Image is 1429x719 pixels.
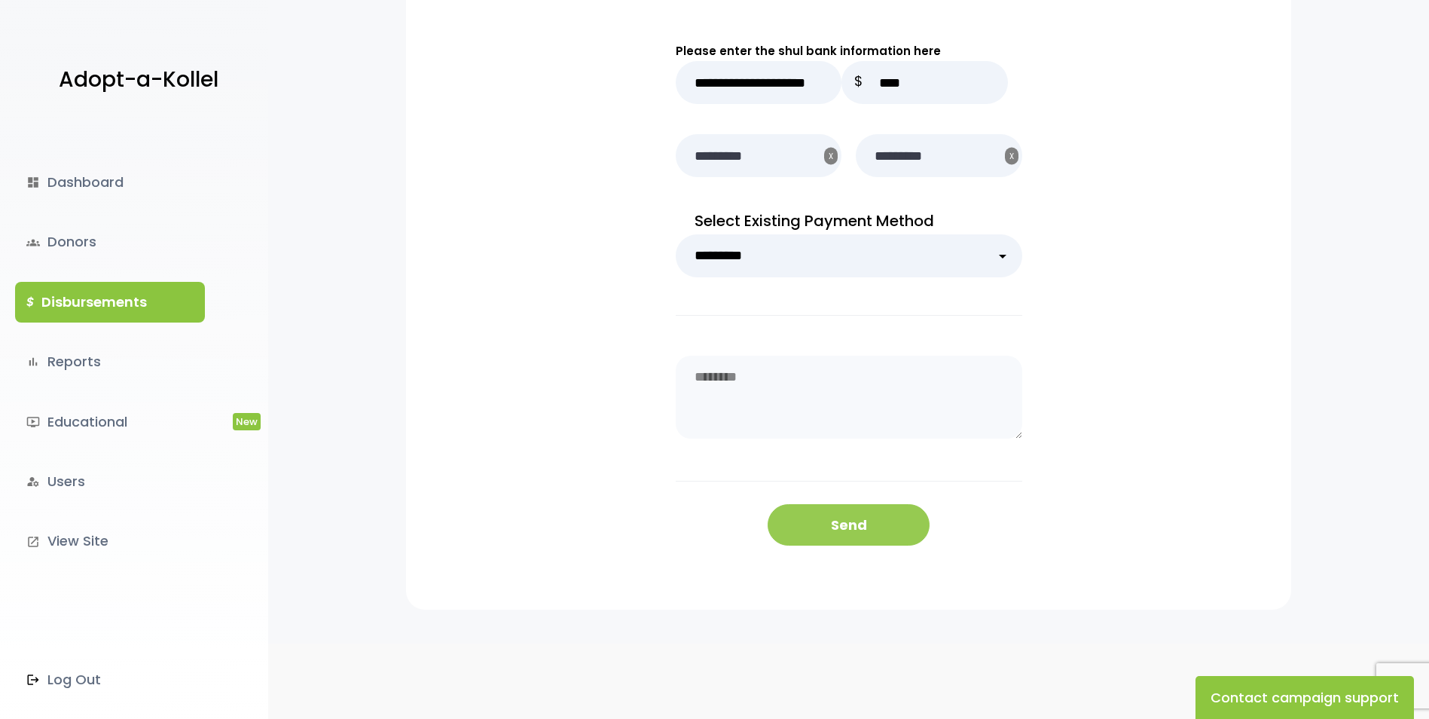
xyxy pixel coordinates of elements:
span: New [233,413,261,430]
a: Adopt-a-Kollel [51,44,218,117]
button: Send [768,504,930,546]
a: groupsDonors [15,222,205,262]
button: X [1005,148,1018,165]
p: Adopt-a-Kollel [59,61,218,99]
a: Log Out [15,659,205,700]
button: X [824,148,838,165]
a: manage_accountsUsers [15,461,205,502]
i: launch [26,535,40,549]
a: launchView Site [15,521,205,561]
span: groups [26,236,40,249]
i: manage_accounts [26,475,40,488]
a: bar_chartReports [15,341,205,382]
p: Please enter the shul bank information here [676,41,1022,61]
button: Contact campaign support [1195,676,1414,719]
i: dashboard [26,176,40,189]
a: ondemand_videoEducationalNew [15,402,205,442]
p: Select Existing Payment Method [676,207,1022,234]
i: ondemand_video [26,415,40,429]
a: $Disbursements [15,282,205,323]
i: $ [26,292,34,314]
a: dashboardDashboard [15,162,205,203]
p: $ [841,61,875,104]
i: bar_chart [26,355,40,369]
